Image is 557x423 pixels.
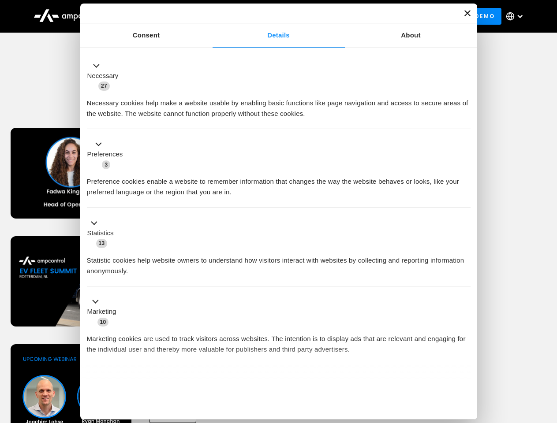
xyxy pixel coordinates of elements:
div: Necessary cookies help make a website usable by enabling basic functions like page navigation and... [87,91,471,119]
label: Statistics [87,228,114,238]
span: 27 [98,82,110,90]
a: Details [213,23,345,48]
span: 10 [97,318,109,327]
button: Okay [344,387,470,412]
label: Marketing [87,307,116,317]
h1: Upcoming Webinars [11,89,547,110]
label: Preferences [87,149,123,160]
span: 2 [146,376,154,385]
div: Preference cookies enable a website to remember information that changes the way the website beha... [87,170,471,197]
button: Close banner [464,10,471,16]
a: About [345,23,477,48]
div: Statistic cookies help website owners to understand how visitors interact with websites by collec... [87,249,471,276]
button: Unclassified (2) [87,375,159,386]
button: Marketing (10) [87,297,122,327]
button: Preferences (3) [87,139,128,170]
span: 13 [96,239,108,248]
button: Necessary (27) [87,60,124,91]
span: 3 [102,160,110,169]
div: Marketing cookies are used to track visitors across websites. The intention is to display ads tha... [87,327,471,355]
label: Necessary [87,71,119,81]
button: Statistics (13) [87,218,119,249]
a: Consent [80,23,213,48]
